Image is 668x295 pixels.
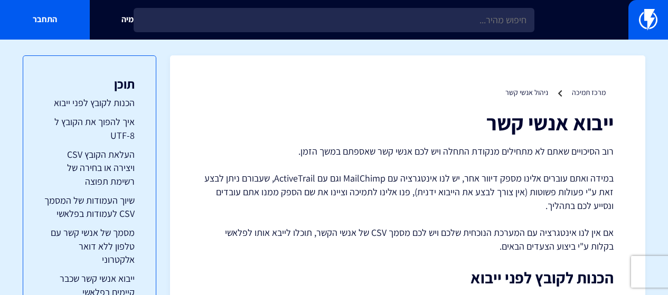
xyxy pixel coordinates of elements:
[44,148,135,188] a: העלאת הקובץ CSV ויצירה או בחירה של רשימת תפוצה
[134,8,534,32] input: חיפוש מהיר...
[202,145,614,253] p: רוב הסיכויים שאתם לא מתחילים מנקודת התחלה ויש לכם אנשי קשר שאספתם במשך הזמן. במידה ואתם עוברים אל...
[44,77,135,91] h3: תוכן
[44,194,135,221] a: שיוך העמודות של המסמך CSV לעמודות בפלאשי
[572,88,606,97] a: מרכז תמיכה
[202,111,614,134] h1: ייבוא אנשי קשר
[44,226,135,267] a: מסמך של אנשי קשר עם טלפון ללא דואר אלקטרוני
[505,88,548,97] a: ניהול אנשי קשר
[202,269,614,287] h2: הכנות לקובץ לפני ייבוא
[44,115,135,142] a: איך להפוך את הקובץ ל UTF-8
[44,96,135,110] a: הכנות לקובץ לפני ייבוא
